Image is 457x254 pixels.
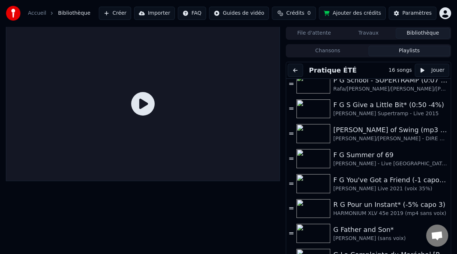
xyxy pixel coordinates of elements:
div: [PERSON_NAME] (sans voix) [333,235,448,242]
div: [PERSON_NAME] of Swing (mp3 sans voix ni guitares à TESTER) [333,125,448,135]
button: Jouer [415,64,449,77]
button: Paramètres [389,7,436,20]
a: Accueil [28,10,46,17]
span: Crédits [286,10,304,17]
button: File d'attente [287,28,341,39]
button: Chansons [287,46,368,56]
div: Rafa/[PERSON_NAME]/[PERSON_NAME]/[PERSON_NAME] Live [GEOGRAPHIC_DATA] voix 30% [333,85,448,93]
div: [PERSON_NAME]/[PERSON_NAME] - DIRE STRAITS Live 1978 (-10% pratique) [333,135,448,142]
img: youka [6,6,21,21]
button: Ajouter des crédits [319,7,386,20]
div: G Father and Son* [333,225,448,235]
button: Bibliothèque [396,28,450,39]
div: F G Summer of 69 [333,150,448,160]
div: 16 songs [389,67,412,74]
div: [PERSON_NAME] Supertramp - Live 2015 [333,110,448,117]
span: Bibliothèque [58,10,90,17]
button: Guides de vidéo [209,7,269,20]
div: R G Pour un Instant* (-5% capo 3) [333,200,448,210]
div: Paramètres [402,10,432,17]
button: Importer [134,7,175,20]
button: Playlists [368,46,450,56]
div: HARMONIUM XLV 45e 2019 (mp4 sans voix) [333,210,448,217]
div: F G S Give a Little Bit* (0:50 -4%) [333,100,448,110]
button: Travaux [341,28,396,39]
div: [PERSON_NAME] Live 2021 (voix 35%) [333,185,448,193]
button: Crédits0 [272,7,316,20]
button: FAQ [178,7,206,20]
div: [PERSON_NAME] - Live [GEOGRAPHIC_DATA][PERSON_NAME] 2024 [333,160,448,167]
div: F G You've Got a Friend (-1 capo 1) [333,175,448,185]
button: Pratique ÉTÉ [306,65,360,75]
div: P G School - SUPERTRAMP (0:07 -5%) [333,75,448,85]
a: Ouvrir le chat [426,225,448,247]
button: Créer [99,7,131,20]
nav: breadcrumb [28,10,90,17]
span: 0 [307,10,311,17]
